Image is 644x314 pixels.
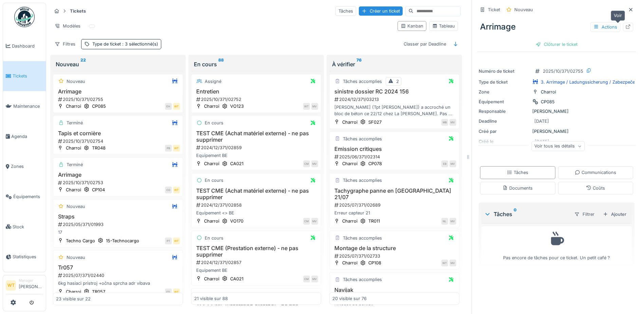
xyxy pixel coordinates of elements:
div: Kanban [401,23,423,29]
div: 2025/10/371/02754 [57,138,180,144]
div: VO170 [230,218,243,224]
div: Equipement BE [194,267,318,274]
div: WT [303,103,310,110]
sup: 0 [514,210,517,218]
div: TR048 [92,145,106,151]
div: Pas encore de tâches pour ce ticket. Un petit café ? [486,229,627,261]
div: [PERSON_NAME] (Tpt [PERSON_NAME]) a accroché un bloc de béton ce 22/12 chez La [PERSON_NAME]. Pas... [332,104,456,117]
div: Type de ticket [479,79,530,85]
div: 15-Technocargo [106,238,139,244]
div: 2025/10/371/02755 [543,68,583,74]
a: Agenda [3,121,46,152]
div: CP104 [92,187,105,193]
div: 2025/10/371/02752 [196,96,318,103]
a: Stock [3,212,46,242]
div: Charroi [342,119,357,125]
h3: Arrimage [56,172,180,178]
h3: sinistre dossier RC 2024 156 [332,88,456,95]
div: Charroi [66,103,81,109]
div: PB [165,145,172,152]
div: Charroi [204,276,219,282]
img: Badge_color-CXgf-gQk.svg [14,7,35,27]
div: 6kg hasiaci pristroj +očna sprcha adr vibava [56,280,180,286]
h3: Navijak [332,287,456,293]
div: 2025/06/371/02314 [334,154,456,160]
div: [PERSON_NAME] [479,128,634,135]
div: MV [449,260,456,266]
a: Maintenance [3,91,46,121]
div: 2025/10/371/02753 [57,179,180,186]
h3: Emission critiques [332,146,456,152]
div: 2025/10/371/02755 [57,96,180,103]
div: EB [441,160,448,167]
div: CA021 [230,276,243,282]
div: WT [173,289,180,295]
div: CM [303,276,310,282]
div: Ajouter [600,210,629,219]
div: Voir [611,11,625,20]
div: À vérifier [332,60,457,68]
div: CM [303,160,310,167]
div: PT [165,238,172,244]
div: Filtrer [571,209,597,219]
div: En cours [205,177,223,184]
div: Classer par Deadline [401,39,449,49]
div: 2025/07/371/02733 [334,253,456,259]
div: Erreur capteur 21 [332,210,456,216]
div: Tâches accomplies [343,235,382,241]
div: Assigné [205,78,221,85]
div: Nouveau [67,203,85,210]
h3: Arrimage [56,88,180,95]
div: Nouveau [514,6,533,13]
div: ED [165,289,172,295]
div: WT [173,145,180,152]
div: Charroi [342,218,357,224]
div: CP085 [92,103,106,109]
span: Dashboard [12,43,43,49]
div: Nouveau [56,60,180,68]
h3: TEST CME (Prestation externe) - ne pas supprimer [194,245,318,258]
div: MV [449,119,456,126]
div: 2024/12/371/02858 [196,202,318,208]
h3: Straps [56,213,180,220]
div: Voir tous les détails [531,141,585,151]
div: Equipement <> BE [194,210,318,216]
h3: Tachygraphe panne en [GEOGRAPHIC_DATA] 21/07 [332,188,456,200]
div: MV [449,218,456,225]
h3: Tapis et cornière [56,130,180,137]
a: Zones [3,152,46,182]
div: Deadline [479,118,530,124]
div: Documents [502,185,533,191]
h3: TEST CME (Achat matériel externe) - ne pas supprimer [194,188,318,200]
div: MV [311,218,318,225]
div: Techno Cargo [66,238,95,244]
div: Clôturer le ticket [533,40,580,49]
div: Modèles [52,21,84,31]
div: Équipement [479,99,530,105]
div: TR057 [92,289,105,295]
div: Actions [590,22,620,32]
div: Arrimage [477,18,636,36]
span: Zones [11,163,43,170]
span: Maintenance [13,103,43,109]
div: Filtres [52,39,78,49]
a: Tickets [3,61,46,91]
span: Équipements [13,193,43,200]
h3: Entretien [194,88,318,95]
div: Charroi [342,160,357,167]
div: Charroi [342,260,357,266]
div: Equipement BE [194,152,318,159]
a: Dashboard [3,31,46,61]
div: WT [173,103,180,110]
div: WT [173,187,180,193]
span: Agenda [11,133,43,140]
div: Créé par [479,128,530,135]
h3: Montage de la structure [332,245,456,251]
span: : 3 sélectionné(s) [121,41,158,47]
sup: 22 [80,60,86,68]
div: Tâches accomplies [343,177,382,184]
h3: TEST CME (Achat matériel externe) - ne pas supprimer [194,130,318,143]
div: 2025/07/371/02689 [334,202,456,208]
div: Charroi [66,187,81,193]
div: Terminé [67,161,83,168]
